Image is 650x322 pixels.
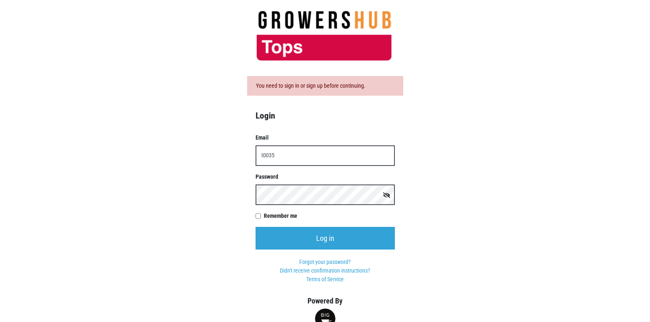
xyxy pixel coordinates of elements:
[243,296,408,306] h5: Powered By
[256,173,395,181] label: Password
[256,133,395,142] label: Email
[247,76,403,96] div: You need to sign in or sign up before continuing.
[280,267,370,274] a: Didn't receive confirmation instructions?
[306,276,344,282] a: Terms of Service
[256,110,395,121] h4: Login
[264,212,395,220] label: Remember me
[299,259,351,265] a: Forgot your password?
[243,10,408,61] img: 279edf242af8f9d49a69d9d2afa010fb.png
[256,227,395,250] input: Log in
